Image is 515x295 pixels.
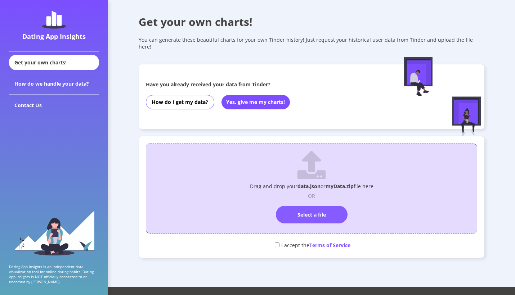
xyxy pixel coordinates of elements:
[297,183,321,190] span: data.json
[146,81,378,88] div: Have you already received your data from Tinder?
[276,206,348,223] label: Select a file
[9,264,99,284] p: Dating App Insights is an independent data visualization tool for online dating habits. Dating Ap...
[139,36,485,50] div: You can generate these beautiful charts for your own Tinder history! Just request your historical...
[308,192,315,199] p: OR
[404,57,433,96] img: male-figure-sitting.c9faa881.svg
[297,151,326,180] img: upload.89845251.svg
[9,55,99,70] div: Get your own charts!
[250,183,373,190] p: Drag and drop your or file here
[146,239,478,251] div: I accept the
[11,32,97,41] div: Dating App Insights
[9,95,99,116] div: Contact Us
[139,14,485,29] div: Get your own charts!
[42,11,66,29] img: dating-app-insights-logo.5abe6921.svg
[309,242,350,249] span: Terms of Service
[221,95,290,109] button: Yes, give me my charts!
[326,183,354,190] span: myData.zip
[452,96,481,136] img: female-figure-sitting.afd5d174.svg
[146,95,214,109] button: How do I get my data?
[14,210,95,255] img: sidebar_girl.91b9467e.svg
[9,73,99,95] div: How do we handle your data?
